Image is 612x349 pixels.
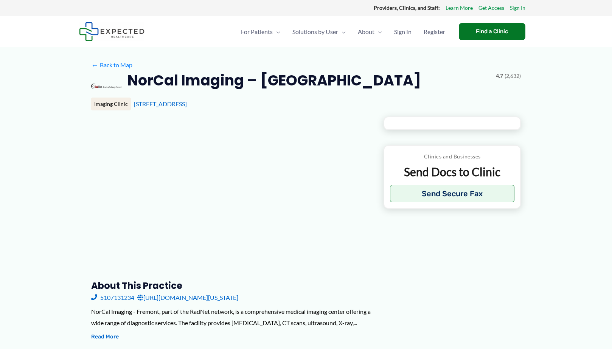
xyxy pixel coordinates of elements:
[388,19,418,45] a: Sign In
[79,22,144,41] img: Expected Healthcare Logo - side, dark font, small
[241,19,273,45] span: For Patients
[127,71,421,90] h2: NorCal Imaging – [GEOGRAPHIC_DATA]
[390,152,514,161] p: Clinics and Businesses
[418,19,451,45] a: Register
[286,19,352,45] a: Solutions by UserMenu Toggle
[235,19,286,45] a: For PatientsMenu Toggle
[424,19,445,45] span: Register
[510,3,525,13] a: Sign In
[352,19,388,45] a: AboutMenu Toggle
[292,19,338,45] span: Solutions by User
[91,98,131,110] div: Imaging Clinic
[390,164,514,179] p: Send Docs to Clinic
[496,71,503,81] span: 4.7
[374,5,440,11] strong: Providers, Clinics, and Staff:
[91,59,132,71] a: ←Back to Map
[390,185,514,202] button: Send Secure Fax
[134,100,187,107] a: [STREET_ADDRESS]
[91,61,98,68] span: ←
[91,292,134,303] a: 5107131234
[374,19,382,45] span: Menu Toggle
[505,71,521,81] span: (2,632)
[91,280,371,292] h3: About this practice
[446,3,473,13] a: Learn More
[338,19,346,45] span: Menu Toggle
[137,292,238,303] a: [URL][DOMAIN_NAME][US_STATE]
[91,306,371,328] div: NorCal Imaging - Fremont, part of the RadNet network, is a comprehensive medical imaging center o...
[394,19,412,45] span: Sign In
[235,19,451,45] nav: Primary Site Navigation
[273,19,280,45] span: Menu Toggle
[91,332,119,341] button: Read More
[358,19,374,45] span: About
[459,23,525,40] a: Find a Clinic
[478,3,504,13] a: Get Access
